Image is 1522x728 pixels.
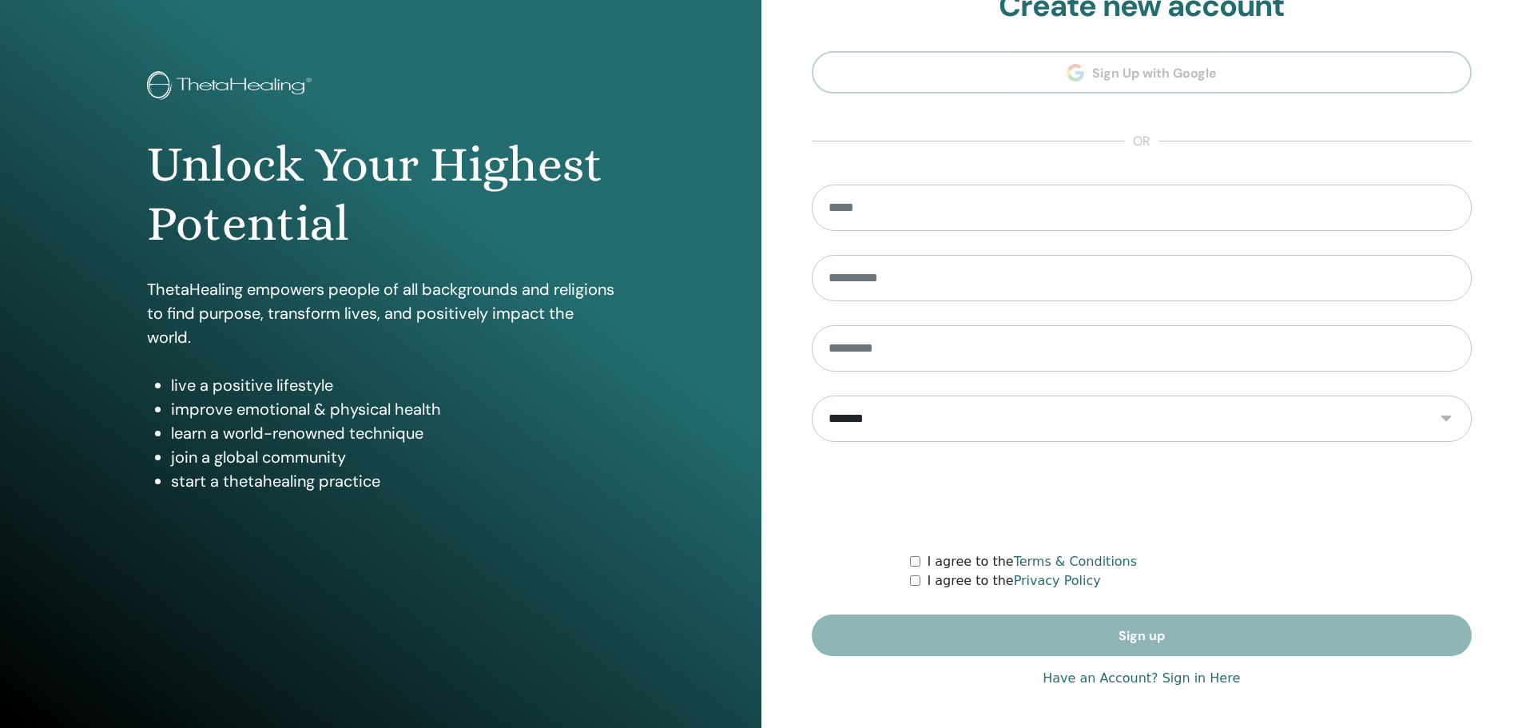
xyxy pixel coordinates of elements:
h1: Unlock Your Highest Potential [147,135,614,254]
label: I agree to the [927,571,1100,591]
a: Have an Account? Sign in Here [1043,669,1240,688]
a: Privacy Policy [1014,573,1101,588]
li: live a positive lifestyle [171,373,614,397]
li: improve emotional & physical health [171,397,614,421]
iframe: reCAPTCHA [1020,466,1263,528]
p: ThetaHealing empowers people of all backgrounds and religions to find purpose, transform lives, a... [147,277,614,349]
li: join a global community [171,445,614,469]
label: I agree to the [927,552,1137,571]
span: or [1125,132,1158,151]
li: start a thetahealing practice [171,469,614,493]
li: learn a world-renowned technique [171,421,614,445]
a: Terms & Conditions [1014,554,1137,569]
